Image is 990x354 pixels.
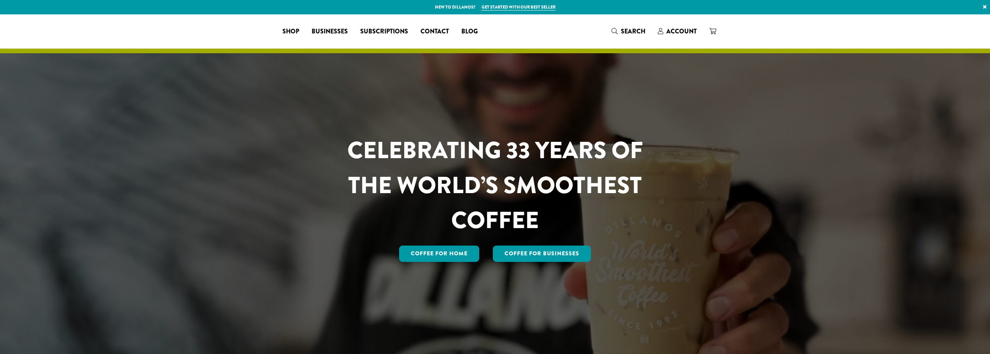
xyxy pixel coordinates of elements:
span: Blog [461,27,478,37]
a: Shop [276,25,305,38]
span: Search [621,27,645,36]
a: Get started with our best seller [482,4,555,10]
a: Coffee for Home [399,246,479,262]
h1: CELEBRATING 33 YEARS OF THE WORLD’S SMOOTHEST COFFEE [324,133,666,238]
span: Contact [421,27,449,37]
span: Businesses [312,27,348,37]
span: Subscriptions [360,27,408,37]
a: Search [605,25,652,38]
span: Account [666,27,697,36]
span: Shop [282,27,299,37]
a: Coffee For Businesses [493,246,591,262]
